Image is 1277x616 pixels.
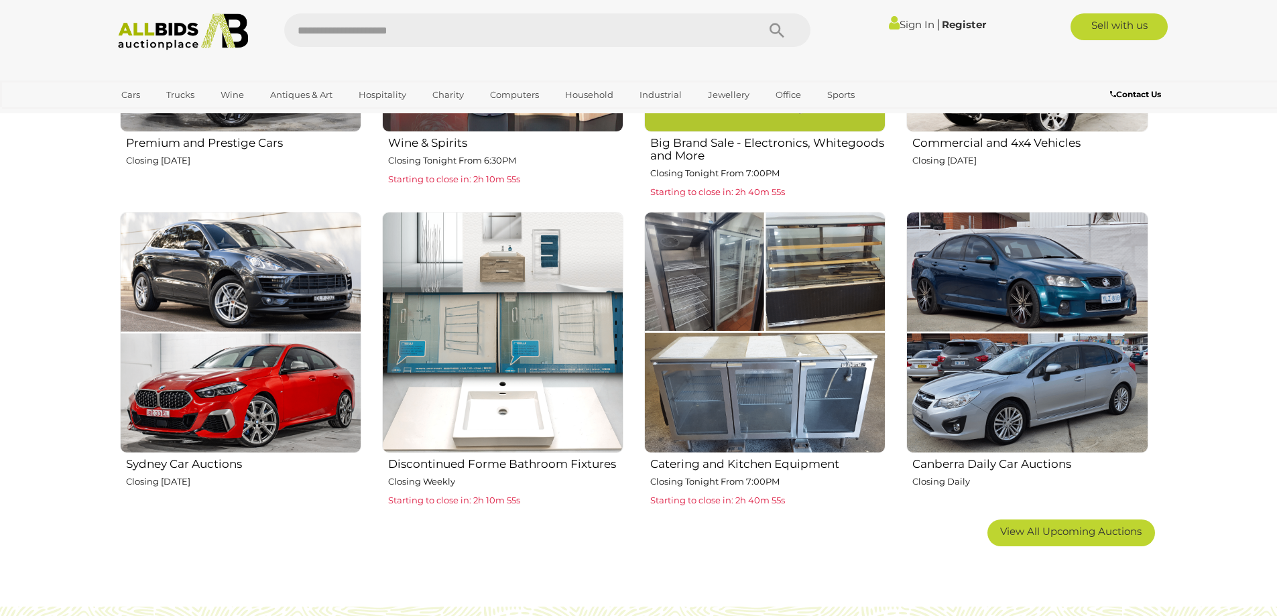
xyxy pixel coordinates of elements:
img: Canberra Daily Car Auctions [906,212,1148,453]
a: Cars [113,84,149,106]
span: View All Upcoming Auctions [1000,525,1142,538]
h2: Discontinued Forme Bathroom Fixtures [388,454,623,471]
img: Discontinued Forme Bathroom Fixtures [382,212,623,453]
a: Industrial [631,84,690,106]
p: Closing Tonight From 7:00PM [650,474,886,489]
a: Discontinued Forme Bathroom Fixtures Closing Weekly Starting to close in: 2h 10m 55s [381,211,623,509]
a: Sports [818,84,863,106]
p: Closing [DATE] [912,153,1148,168]
img: Allbids.com.au [111,13,256,50]
a: Wine [212,84,253,106]
a: View All Upcoming Auctions [987,519,1155,546]
a: [GEOGRAPHIC_DATA] [113,106,225,128]
img: Catering and Kitchen Equipment [644,212,886,453]
button: Search [743,13,810,47]
a: Charity [424,84,473,106]
h2: Catering and Kitchen Equipment [650,454,886,471]
a: Sign In [889,18,934,31]
span: Starting to close in: 2h 40m 55s [650,186,785,197]
a: Computers [481,84,548,106]
a: Jewellery [699,84,758,106]
a: Hospitality [350,84,415,106]
a: Sell with us [1071,13,1168,40]
p: Closing Daily [912,474,1148,489]
p: Closing [DATE] [126,153,361,168]
h2: Sydney Car Auctions [126,454,361,471]
p: Closing [DATE] [126,474,361,489]
img: Sydney Car Auctions [120,212,361,453]
span: Starting to close in: 2h 10m 55s [388,495,520,505]
h2: Commercial and 4x4 Vehicles [912,133,1148,149]
a: Household [556,84,622,106]
span: | [936,17,940,32]
h2: Big Brand Sale - Electronics, Whitegoods and More [650,133,886,162]
h2: Wine & Spirits [388,133,623,149]
a: Canberra Daily Car Auctions Closing Daily [906,211,1148,509]
p: Closing Tonight From 7:00PM [650,166,886,181]
a: Antiques & Art [261,84,341,106]
a: Catering and Kitchen Equipment Closing Tonight From 7:00PM Starting to close in: 2h 40m 55s [644,211,886,509]
p: Closing Weekly [388,474,623,489]
a: Sydney Car Auctions Closing [DATE] [119,211,361,509]
h2: Premium and Prestige Cars [126,133,361,149]
span: Starting to close in: 2h 40m 55s [650,495,785,505]
span: Starting to close in: 2h 10m 55s [388,174,520,184]
a: Trucks [158,84,203,106]
a: Office [767,84,810,106]
b: Contact Us [1110,89,1161,99]
a: Contact Us [1110,87,1164,102]
p: Closing Tonight From 6:30PM [388,153,623,168]
h2: Canberra Daily Car Auctions [912,454,1148,471]
a: Register [942,18,986,31]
